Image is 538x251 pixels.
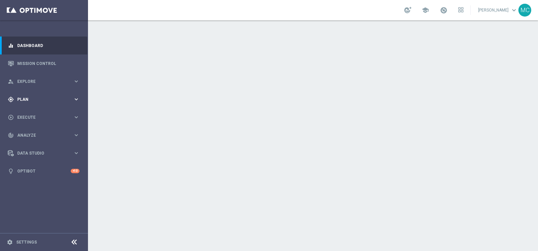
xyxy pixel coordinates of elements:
[7,133,80,138] button: track_changes Analyze keyboard_arrow_right
[8,114,73,120] div: Execute
[16,240,37,244] a: Settings
[8,96,14,102] i: gps_fixed
[73,114,80,120] i: keyboard_arrow_right
[8,132,73,138] div: Analyze
[8,114,14,120] i: play_circle_outline
[17,37,80,54] a: Dashboard
[73,96,80,102] i: keyboard_arrow_right
[7,168,80,174] button: lightbulb Optibot +10
[73,78,80,85] i: keyboard_arrow_right
[8,96,73,102] div: Plan
[8,162,80,180] div: Optibot
[518,4,531,17] div: MC
[7,115,80,120] button: play_circle_outline Execute keyboard_arrow_right
[17,54,80,72] a: Mission Control
[17,133,73,137] span: Analyze
[477,5,518,15] a: [PERSON_NAME]keyboard_arrow_down
[8,78,73,85] div: Explore
[8,78,14,85] i: person_search
[7,43,80,48] button: equalizer Dashboard
[8,168,14,174] i: lightbulb
[8,37,80,54] div: Dashboard
[7,151,80,156] button: Data Studio keyboard_arrow_right
[8,54,80,72] div: Mission Control
[17,79,73,84] span: Explore
[17,162,71,180] a: Optibot
[510,6,518,14] span: keyboard_arrow_down
[7,79,80,84] button: person_search Explore keyboard_arrow_right
[7,97,80,102] button: gps_fixed Plan keyboard_arrow_right
[71,169,80,173] div: +10
[17,151,73,155] span: Data Studio
[7,61,80,66] button: Mission Control
[73,150,80,156] i: keyboard_arrow_right
[8,132,14,138] i: track_changes
[8,43,14,49] i: equalizer
[17,115,73,119] span: Execute
[7,239,13,245] i: settings
[422,6,429,14] span: school
[73,132,80,138] i: keyboard_arrow_right
[8,150,73,156] div: Data Studio
[17,97,73,101] span: Plan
